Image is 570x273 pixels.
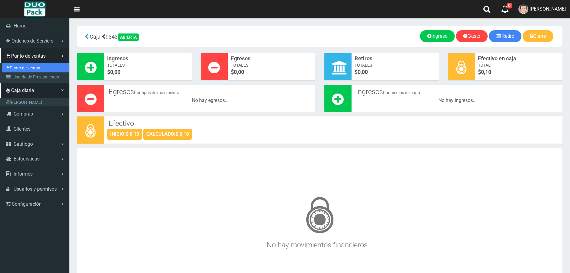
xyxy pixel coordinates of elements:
[2,63,69,72] a: Punto de ventas
[489,30,522,42] a: Retiro
[12,201,42,207] span: Configuración
[356,88,558,96] h3: Ingresos
[107,62,189,68] span: Totales
[14,141,33,147] span: Catálogo
[90,33,100,40] span: Caja
[11,53,46,59] span: Punto de ventas
[14,186,57,192] span: Usuarios y permisos
[231,55,312,62] span: Egresos
[478,68,559,76] span: $
[11,87,34,93] span: Caja diaria
[420,30,455,42] a: Ingreso
[355,68,436,76] span: $
[14,111,33,117] span: Compras
[11,38,53,44] span: Ordenes de Servicio
[523,30,553,42] a: Cierre
[231,62,312,68] span: Totales
[126,131,139,137] strong: $ 0,10
[14,126,30,132] span: Clientes
[134,90,179,95] small: Por tipos de movimiento
[2,98,69,107] a: [PERSON_NAME]
[81,30,240,43] div: 9343
[2,72,69,81] a: Listado de Presupuestos
[358,69,368,75] font: 0,00
[118,33,139,41] div: ABIERTA
[109,119,558,127] h3: Efectivo
[89,189,550,249] h3: No hay movimientos financieros...
[107,129,142,140] div: INICIO:
[456,30,488,42] a: Gasto
[530,6,566,12] span: [PERSON_NAME]
[507,3,512,8] span: 0
[478,55,559,62] span: Efectivo en caja
[107,68,189,76] span: $
[24,2,45,17] img: Logo grande
[109,88,311,96] h3: Egresos
[231,68,312,76] span: $
[143,129,192,140] div: CALCULADO:
[14,156,40,162] span: Estadisticas
[107,97,312,104] div: No hay egresos..
[234,69,244,75] font: 0,00
[355,62,436,68] span: Totales
[355,97,560,104] div: No hay ingresos..
[110,69,120,75] font: 0,00
[107,55,189,62] span: Ingresos
[176,131,189,137] strong: $ 0,10
[14,23,26,29] span: Home
[481,69,491,75] span: 0,10
[478,62,559,68] span: Total
[518,4,528,14] img: User Image
[355,55,436,62] span: Retiros
[14,171,33,177] span: Informes
[2,81,69,90] a: Listado de ventas
[383,90,420,95] small: Por medios de pago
